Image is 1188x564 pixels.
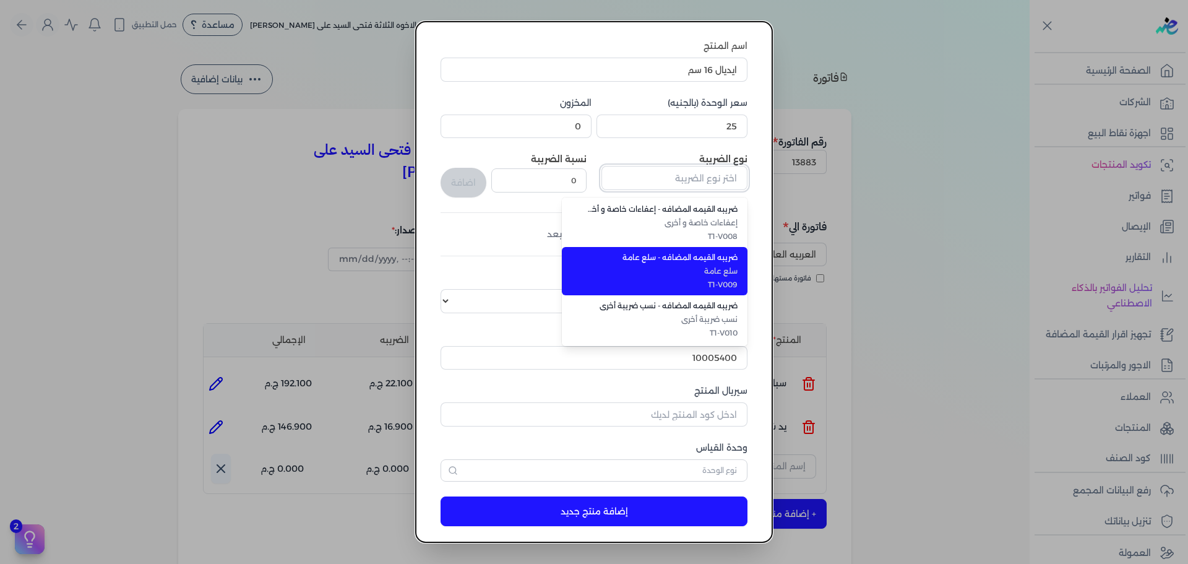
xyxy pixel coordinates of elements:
[441,271,747,284] label: نوع الكود
[587,314,738,325] span: نسب ضريبة أخرى
[441,497,747,526] button: إضافة منتج جديد
[441,441,747,454] label: وحدة القياس
[587,279,738,290] span: T1-V009
[441,115,592,138] input: 00000
[531,154,587,165] label: نسبة الضريبة
[587,266,738,277] span: سلع عامة
[441,459,747,482] input: نوع الوحدة
[587,204,738,215] span: ضريبه القيمه المضافه - إعفاءات خاصة و أخرى
[441,402,747,426] input: ادخل كود المنتج لديك
[601,166,747,194] button: اختر نوع الضريبة
[441,58,747,81] input: اكتب اسم المنتج هنا
[441,384,747,397] label: سيريال المنتج
[596,115,747,138] input: 00000
[587,252,738,263] span: ضريبه القيمه المضافه - سلع عامة
[587,300,738,311] span: ضريبه القيمه المضافه - نسب ضريبة أخرى
[441,346,747,370] input: كود GS1
[441,97,592,110] label: المخزون
[699,154,747,165] label: نوع الضريبة
[587,231,738,242] span: T1-V008
[441,228,747,241] div: لم يتم إضافة ضرائب بعد
[601,166,747,189] input: اختر نوع الضريبة
[441,328,747,341] label: كود GS1
[587,217,738,228] span: إعفاءات خاصة و أخرى
[441,40,747,53] label: اسم المنتج
[491,168,587,192] input: نسبة الضريبة
[562,197,747,346] ul: اختر نوع الضريبة
[587,328,738,339] span: T1-V010
[596,97,747,110] label: سعر الوحدة (بالجنيه)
